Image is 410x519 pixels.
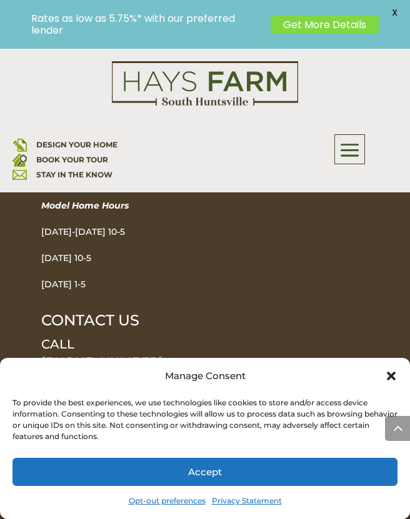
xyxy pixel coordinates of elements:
[385,3,404,22] span: X
[41,223,369,249] p: [DATE]-[DATE] 10-5
[36,140,117,149] a: DESIGN YOUR HOME
[12,458,397,486] button: Accept
[271,16,379,34] a: Get More Details
[112,97,298,109] a: hays farm homes huntsville development
[41,249,369,275] p: [DATE] 10-5
[212,492,282,510] a: Privacy Statement
[36,155,108,164] a: BOOK YOUR TOUR
[12,152,27,167] img: book your home tour
[165,367,246,385] div: Manage Consent
[41,312,369,329] p: CONTACT US
[41,337,74,352] span: CALL
[12,137,27,152] img: design your home
[41,200,129,211] em: Model Home Hours
[129,492,206,510] a: Opt-out preferences
[36,170,112,179] a: STAY IN THE KNOW
[41,354,163,369] a: [PHONE_NUMBER]
[385,370,397,382] div: Close dialog
[12,397,397,442] div: To provide the best experiences, we use technologies like cookies to store and/or access device i...
[41,275,369,293] p: [DATE] 1-5
[31,12,264,36] p: Rates as low as 5.75%* with our preferred lender
[112,61,298,106] img: Logo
